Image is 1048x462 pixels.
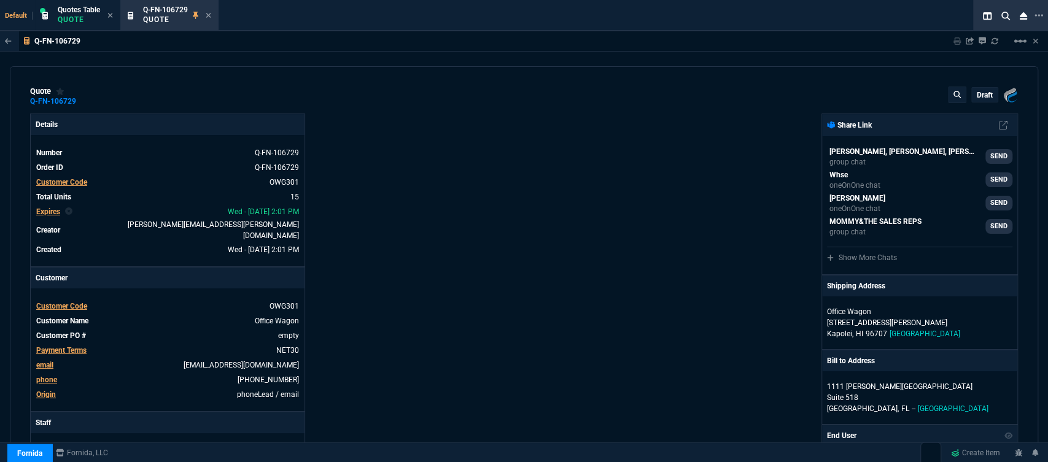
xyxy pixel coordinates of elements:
tr: See Marketplace Order [36,161,300,174]
a: 305-998-0415 [238,375,299,384]
p: draft [977,90,993,100]
a: SEND [985,196,1012,210]
span: Quotes Table [58,6,100,14]
span: phoneLead / email [237,390,299,399]
a: empty [278,331,299,340]
span: Order ID [36,163,63,172]
p: End User [827,430,856,441]
tr: undefined [36,388,300,401]
tr: undefined [36,191,300,203]
a: Q-FN-106729 [30,101,76,102]
p: Customer [31,268,305,288]
p: Quote [143,15,188,25]
span: Created [36,245,61,254]
tr: undefined [36,218,300,242]
p: group chat [829,157,977,167]
span: Creator [36,226,60,234]
p: oneOnOne chat [829,204,885,214]
a: OWG301 [270,178,299,187]
p: MOMMY&THE SALES REPS [829,216,922,227]
a: [EMAIL_ADDRESS][DOMAIN_NAME] [184,361,299,369]
tr: purchase@officewagon.com [36,359,300,371]
tr: undefined [36,176,300,188]
a: SEND [985,149,1012,164]
a: Origin [36,390,56,399]
a: SEND [985,172,1012,187]
tr: See Marketplace Order [36,147,300,159]
tr: undefined [36,244,300,256]
span: 2025-09-03T14:01:10.564Z [228,207,299,216]
a: SEND [985,219,1012,234]
a: msbcCompanyName [52,447,112,458]
p: Office Wagon [827,306,945,317]
a: seti.shadab@fornida.com,alicia.bostic@fornida.com,sarah.costa@fornida.com,Brian.Over@fornida.com,... [827,216,1012,237]
a: whse@fornida.com [827,169,1012,190]
span: Expires [36,207,60,216]
p: Staff [31,412,305,433]
nx-icon: Close Tab [206,11,211,21]
span: FL [901,404,909,413]
a: NET30 [276,346,299,355]
a: Brian.Over@fornida.com [827,193,1012,214]
nx-icon: Show/Hide End User to Customer [1004,430,1013,441]
span: fiona.rossi@fornida.com [128,220,299,240]
p: Bill to Address [827,355,875,366]
span: Customer Code [36,178,87,187]
a: Create Item [946,444,1005,462]
span: [GEOGRAPHIC_DATA] [918,404,988,413]
p: [PERSON_NAME] [829,193,885,204]
p: Suite 518 [827,392,1012,403]
span: email [36,361,53,369]
p: [PERSON_NAME], [PERSON_NAME], [PERSON_NAME] [829,146,977,157]
p: Whse [829,169,880,180]
span: phone [36,375,57,384]
span: Q-FN-106729 [143,6,188,14]
tr: undefined [36,315,300,327]
p: oneOnOne chat [829,180,880,190]
span: HI [856,329,863,338]
nx-icon: Search [996,9,1015,23]
nx-icon: Close Tab [107,11,113,21]
span: Default [5,12,33,20]
p: Shipping Address [827,280,885,291]
span: 15 [290,193,299,201]
tr: undefined [36,344,300,356]
tr: undefined [36,206,300,218]
span: Payment Terms [36,346,87,355]
p: Share Link [827,120,872,131]
span: -- [912,404,915,413]
nx-icon: Close Workbench [1015,9,1032,23]
span: 96707 [866,329,887,338]
a: Office Wagon [255,317,299,325]
span: [GEOGRAPHIC_DATA] [890,329,960,338]
div: quote [30,87,64,96]
span: See Marketplace Order [255,148,299,157]
a: Hide Workbench [1033,36,1038,46]
p: Details [31,114,305,135]
span: [GEOGRAPHIC_DATA], [827,404,899,413]
tr: undefined [36,300,300,312]
p: group chat [829,227,922,237]
p: Quote [58,15,100,25]
a: Show More Chats [827,253,897,262]
nx-icon: Split Panels [978,9,996,23]
mat-icon: Example home icon [1013,34,1028,48]
span: Customer PO # [36,331,86,340]
tr: 305-998-0415 [36,374,300,386]
tr: undefined [36,329,300,342]
nx-icon: Open New Tab [1034,10,1043,21]
span: Kapolei, [827,329,853,338]
div: Add to Watchlist [56,87,64,96]
span: 2025-08-20T14:01:10.564Z [228,245,299,254]
p: Q-FN-106729 [34,36,80,46]
nx-icon: Back to Table [5,37,12,45]
p: 1111 [PERSON_NAME][GEOGRAPHIC_DATA] [827,381,1012,392]
span: OWG301 [270,302,299,310]
span: Total Units [36,193,71,201]
nx-icon: Clear selected rep [65,206,72,217]
a: steven.huang@fornida.com,ctaylor@SonicWall.com,dbinenti@SonicWall.com [827,146,1012,167]
p: [STREET_ADDRESS][PERSON_NAME] [827,317,1012,328]
a: See Marketplace Order [255,163,299,172]
span: Customer Code [36,302,87,310]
